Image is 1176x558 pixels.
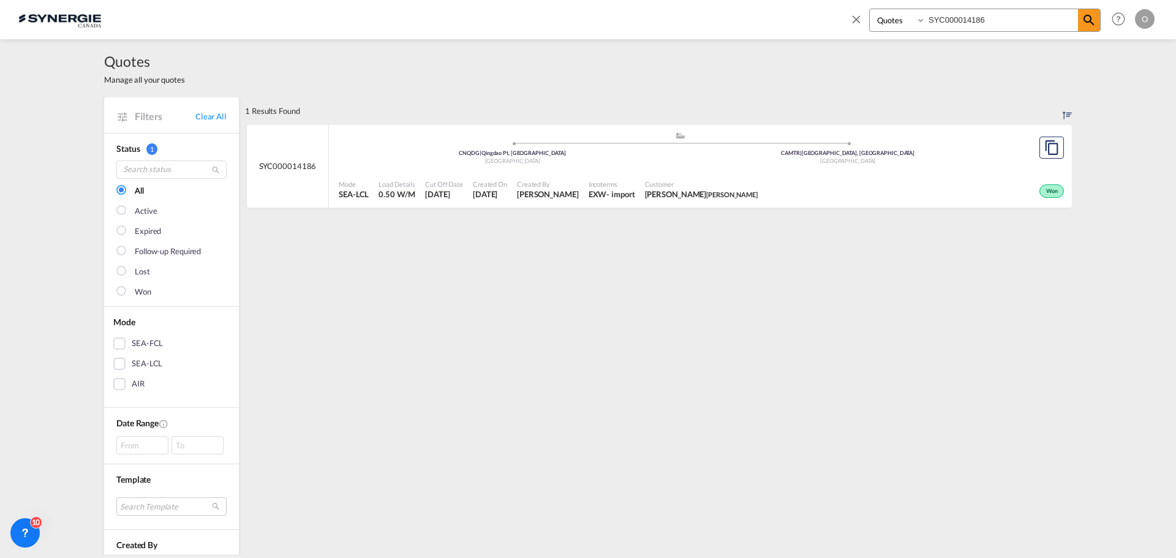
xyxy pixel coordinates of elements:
[1108,9,1129,29] span: Help
[473,179,507,189] span: Created On
[485,157,540,164] span: [GEOGRAPHIC_DATA]
[113,317,135,327] span: Mode
[1044,140,1059,155] md-icon: assets/icons/custom/copyQuote.svg
[1046,187,1061,196] span: Won
[706,190,758,198] span: [PERSON_NAME]
[132,358,162,370] div: SEA-LCL
[517,189,579,200] span: Adriana Groposila
[171,436,224,454] div: To
[379,189,415,199] span: 0.50 W/M
[1078,9,1100,31] span: icon-magnify
[247,125,1072,208] div: SYC000014186 assets/icons/custom/ship-fill.svgassets/icons/custom/roll-o-plane.svgOriginQingdao P...
[135,286,151,298] div: Won
[159,419,168,429] md-icon: Created On
[781,149,914,156] span: CAMTR [GEOGRAPHIC_DATA], [GEOGRAPHIC_DATA]
[116,418,159,428] span: Date Range
[135,225,161,238] div: Expired
[606,189,635,200] div: - import
[425,179,463,189] span: Cut Off Date
[245,97,300,124] div: 1 Results Found
[195,111,227,122] a: Clear All
[339,179,369,189] span: Mode
[113,378,230,390] md-checkbox: AIR
[1135,9,1155,29] div: O
[104,51,185,71] span: Quotes
[820,157,875,164] span: [GEOGRAPHIC_DATA]
[517,179,579,189] span: Created By
[135,246,201,258] div: Follow-up Required
[104,74,185,85] span: Manage all your quotes
[473,189,507,200] span: 19 Aug 2025
[135,185,144,197] div: All
[850,9,869,38] span: icon-close
[132,378,145,390] div: AIR
[1039,137,1064,159] button: Copy Quote
[589,189,607,200] div: EXW
[116,143,227,155] div: Status 1
[800,149,802,156] span: |
[116,436,227,454] span: From To
[589,179,635,189] span: Incoterms
[645,189,758,200] span: Louis-Michel Guay Hooke
[135,266,150,278] div: Lost
[925,9,1078,31] input: Enter Quotation Number
[645,179,758,189] span: Customer
[116,436,168,454] div: From
[113,337,230,350] md-checkbox: SEA-FCL
[132,337,163,350] div: SEA-FCL
[673,132,688,138] md-icon: assets/icons/custom/ship-fill.svg
[1063,97,1072,124] div: Sort by: Created On
[589,189,635,200] div: EXW import
[146,143,157,155] span: 1
[135,205,157,217] div: Active
[116,143,140,154] span: Status
[211,165,221,175] md-icon: icon-magnify
[425,189,463,200] span: 19 Aug 2025
[1039,184,1064,198] div: Won
[116,474,151,484] span: Template
[339,189,369,200] span: SEA-LCL
[18,6,101,33] img: 1f56c880d42311ef80fc7dca854c8e59.png
[135,110,195,123] span: Filters
[1108,9,1135,31] div: Help
[379,179,415,189] span: Load Details
[116,540,157,550] span: Created By
[259,160,317,172] span: SYC000014186
[480,149,481,156] span: |
[850,12,863,26] md-icon: icon-close
[113,358,230,370] md-checkbox: SEA-LCL
[459,149,566,156] span: CNQDG Qingdao Pt, [GEOGRAPHIC_DATA]
[116,160,227,179] input: Search status
[1082,13,1096,28] md-icon: icon-magnify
